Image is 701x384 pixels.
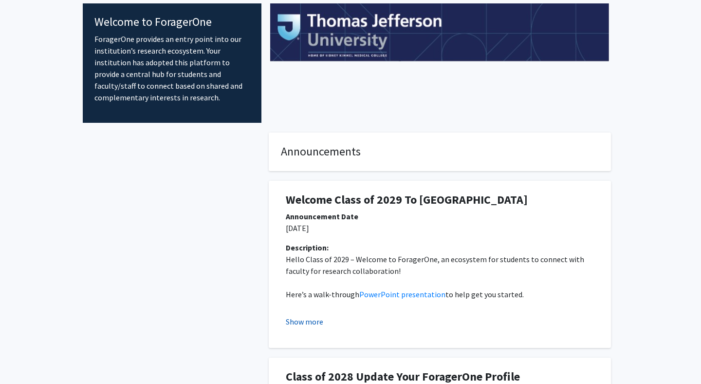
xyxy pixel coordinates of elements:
button: Show more [286,316,323,327]
iframe: Chat [7,340,41,377]
p: Here’s a walk-through to help get you started. [286,288,594,300]
p: Hello Class of 2029 – Welcome to ForagerOne, an ecosystem for students to connect with faculty fo... [286,253,594,277]
p: ForagerOne provides an entry point into our institution’s research ecosystem. Your institution ha... [94,33,250,103]
h1: Welcome Class of 2029 To [GEOGRAPHIC_DATA] [286,193,594,207]
img: Cover Image [270,3,609,62]
h4: Announcements [281,145,599,159]
div: Description: [286,242,594,253]
div: Announcement Date [286,211,594,222]
p: [DATE] [286,222,594,234]
h1: Class of 2028 Update Your ForagerOne Profile [286,370,594,384]
h4: Welcome to ForagerOne [94,15,250,29]
a: PowerPoint presentation [359,289,445,299]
